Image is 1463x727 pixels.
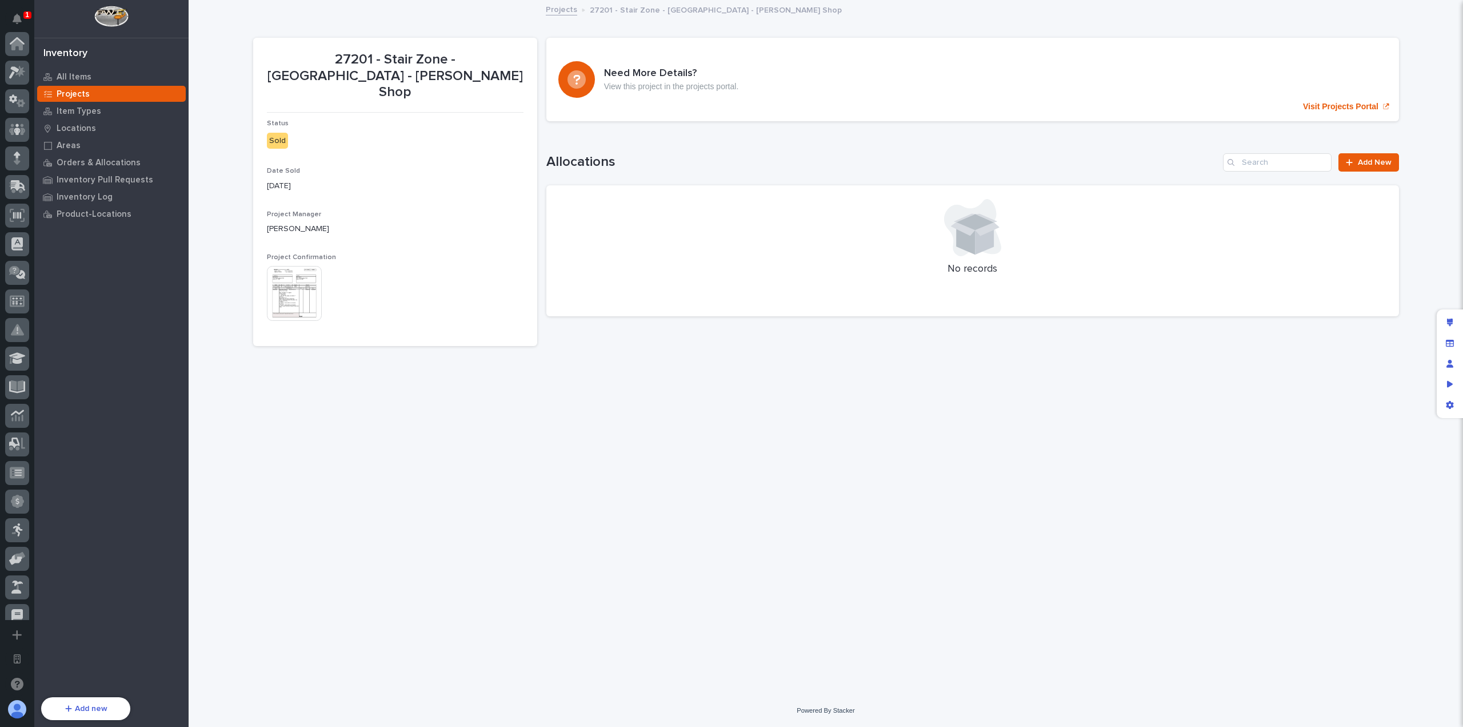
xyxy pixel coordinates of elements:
[267,180,523,192] p: [DATE]
[57,192,113,202] p: Inventory Log
[5,623,29,647] button: Add a new app...
[25,11,29,19] p: 1
[1338,153,1398,172] a: Add New
[57,141,81,151] p: Areas
[267,120,289,127] span: Status
[57,175,153,185] p: Inventory Pull Requests
[267,51,523,101] p: 27201 - Stair Zone - [GEOGRAPHIC_DATA] - [PERSON_NAME] Shop
[1440,395,1460,415] div: App settings
[1358,158,1392,166] span: Add New
[5,672,29,696] button: Open support chat
[560,263,1385,276] p: No records
[1440,312,1460,333] div: Edit layout
[267,223,523,235] p: [PERSON_NAME]
[57,124,96,134] p: Locations
[57,72,91,82] p: All Items
[546,2,577,15] a: Projects
[34,188,189,205] a: Inventory Log
[34,120,189,137] a: Locations
[57,106,101,117] p: Item Types
[590,3,842,15] p: 27201 - Stair Zone - [GEOGRAPHIC_DATA] - [PERSON_NAME] Shop
[43,47,87,60] div: Inventory
[1223,153,1332,172] input: Search
[57,209,131,220] p: Product-Locations
[797,707,854,714] a: Powered By Stacker
[1440,374,1460,395] div: Preview as
[34,171,189,188] a: Inventory Pull Requests
[546,38,1399,121] a: Visit Projects Portal
[34,205,189,223] a: Product-Locations
[41,697,130,720] button: Add new
[57,89,90,100] p: Projects
[604,67,739,80] h3: Need More Details?
[34,85,189,102] a: Projects
[267,254,336,261] span: Project Confirmation
[1303,102,1378,112] p: Visit Projects Portal
[604,82,739,92] p: View this project in the projects portal.
[14,14,29,32] div: Notifications1
[1440,353,1460,374] div: Manage users
[34,102,189,120] a: Item Types
[5,7,29,31] button: Notifications
[267,168,300,174] span: Date Sold
[1440,333,1460,353] div: Manage fields and data
[34,68,189,85] a: All Items
[5,697,29,721] button: users-avatar
[267,211,321,218] span: Project Manager
[34,137,189,154] a: Areas
[267,133,288,149] div: Sold
[34,154,189,171] a: Orders & Allocations
[546,154,1219,170] h1: Allocations
[94,6,128,27] img: Workspace Logo
[57,158,141,168] p: Orders & Allocations
[5,647,29,671] button: Open workspace settings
